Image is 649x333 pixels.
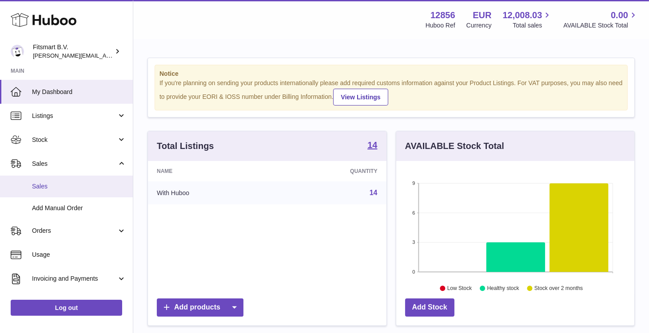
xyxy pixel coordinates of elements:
[405,140,504,152] h3: AVAILABLE Stock Total
[534,285,583,291] text: Stock over 2 months
[370,189,378,196] a: 14
[32,136,117,144] span: Stock
[32,160,117,168] span: Sales
[412,210,415,215] text: 6
[32,204,126,212] span: Add Manual Order
[32,274,117,283] span: Invoicing and Payments
[611,9,628,21] span: 0.00
[32,182,126,191] span: Sales
[274,161,386,181] th: Quantity
[32,88,126,96] span: My Dashboard
[473,9,491,21] strong: EUR
[563,9,638,30] a: 0.00 AVAILABLE Stock Total
[513,21,552,30] span: Total sales
[487,285,519,291] text: Healthy stock
[33,52,178,59] span: [PERSON_NAME][EMAIL_ADDRESS][DOMAIN_NAME]
[32,251,126,259] span: Usage
[405,298,454,317] a: Add Stock
[563,21,638,30] span: AVAILABLE Stock Total
[502,9,552,30] a: 12,008.03 Total sales
[333,89,388,106] a: View Listings
[157,140,214,152] h3: Total Listings
[11,300,122,316] a: Log out
[32,112,117,120] span: Listings
[367,141,377,151] a: 14
[466,21,492,30] div: Currency
[148,161,274,181] th: Name
[159,70,623,78] strong: Notice
[412,269,415,274] text: 0
[412,180,415,186] text: 9
[159,79,623,106] div: If you're planning on sending your products internationally please add required customs informati...
[502,9,542,21] span: 12,008.03
[157,298,243,317] a: Add products
[32,227,117,235] span: Orders
[447,285,472,291] text: Low Stock
[426,21,455,30] div: Huboo Ref
[367,141,377,149] strong: 14
[148,181,274,204] td: With Huboo
[430,9,455,21] strong: 12856
[33,43,113,60] div: Fitsmart B.V.
[412,239,415,245] text: 3
[11,45,24,58] img: jonathan@leaderoo.com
